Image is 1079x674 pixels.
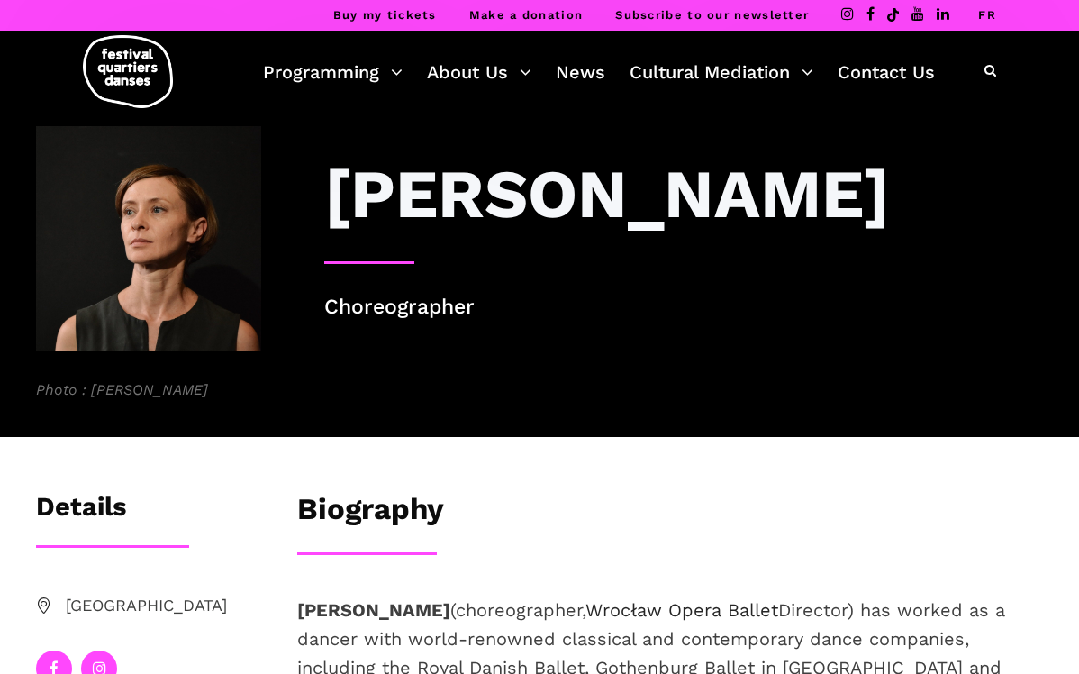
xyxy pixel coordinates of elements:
strong: [PERSON_NAME] [297,599,450,621]
h3: Details [36,491,126,536]
a: Cultural Mediation [630,57,813,87]
a: Make a donation [469,8,584,22]
a: Buy my tickets [333,8,437,22]
a: News [556,57,605,87]
img: logo-fqd-med [83,35,173,108]
h3: [PERSON_NAME] [324,153,890,234]
a: Contact Us [838,57,935,87]
a: Wrocław Opera Ballet [585,599,778,621]
h3: Biography [297,491,444,536]
a: About Us [427,57,531,87]
a: Programming [263,57,403,87]
span: [GEOGRAPHIC_DATA] [66,593,261,619]
img: Processed with VSCO with al3 preset [36,126,261,351]
p: Choreographer [324,291,1044,324]
span: Photo : [PERSON_NAME] [36,378,261,402]
a: FR [978,8,996,22]
a: Subscribe to our newsletter [615,8,809,22]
